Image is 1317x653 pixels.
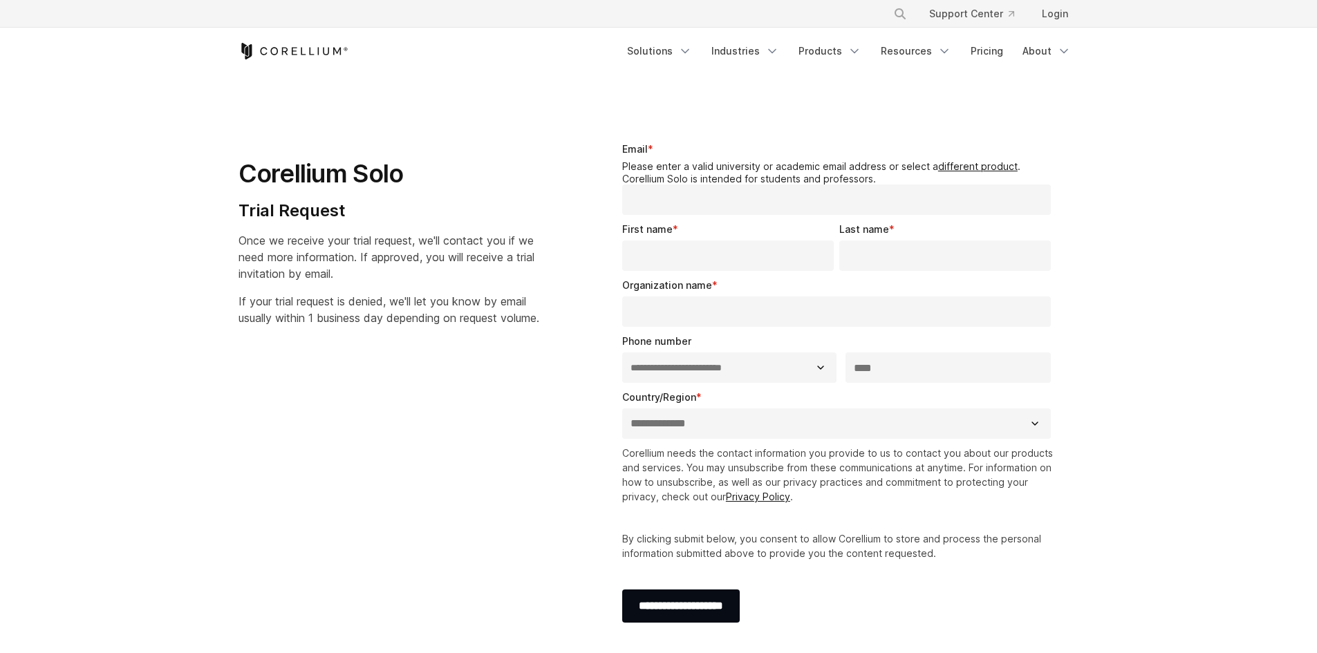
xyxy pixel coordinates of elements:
[872,39,960,64] a: Resources
[962,39,1011,64] a: Pricing
[619,39,1079,64] div: Navigation Menu
[726,491,790,502] a: Privacy Policy
[622,160,1057,184] legend: Please enter a valid university or academic email address or select a . Corellium Solo is intende...
[239,234,534,281] span: Once we receive your trial request, we'll contact you if we need more information. If approved, y...
[239,43,348,59] a: Corellium Home
[790,39,870,64] a: Products
[619,39,700,64] a: Solutions
[918,1,1025,26] a: Support Center
[839,223,889,235] span: Last name
[703,39,787,64] a: Industries
[239,200,539,221] h4: Trial Request
[239,158,539,189] h1: Corellium Solo
[622,335,691,347] span: Phone number
[1031,1,1079,26] a: Login
[1014,39,1079,64] a: About
[622,446,1057,504] p: Corellium needs the contact information you provide to us to contact you about our products and s...
[622,531,1057,560] p: By clicking submit below, you consent to allow Corellium to store and process the personal inform...
[239,294,539,325] span: If your trial request is denied, we'll let you know by email usually within 1 business day depend...
[622,391,696,403] span: Country/Region
[622,223,673,235] span: First name
[888,1,913,26] button: Search
[622,143,648,155] span: Email
[938,160,1018,172] a: different product
[877,1,1079,26] div: Navigation Menu
[622,279,712,291] span: Organization name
